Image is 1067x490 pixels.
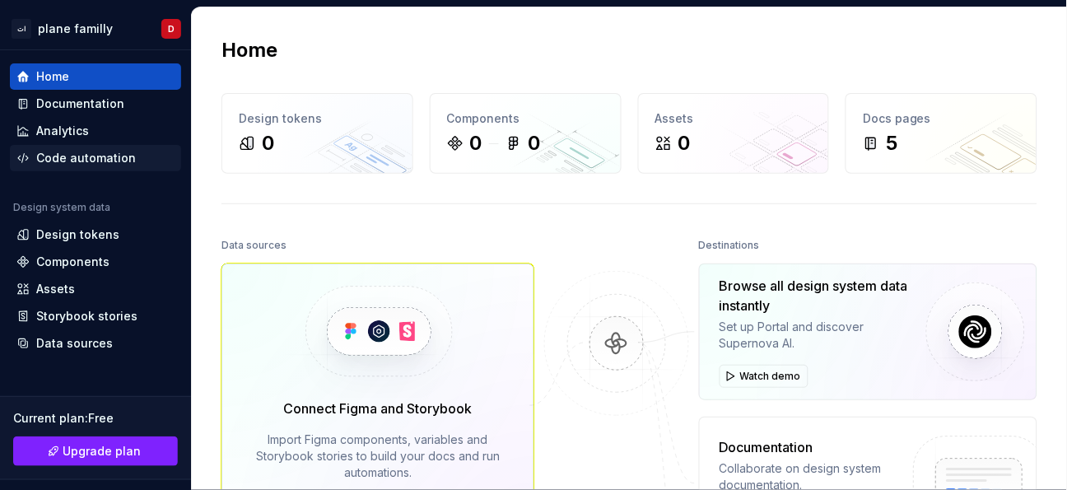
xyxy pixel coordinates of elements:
[430,93,622,174] a: Components00
[10,222,181,248] a: Design tokens
[36,96,124,112] div: Documentation
[245,432,510,481] div: Import Figma components, variables and Storybook stories to build your docs and run automations.
[10,303,181,329] a: Storybook stories
[10,118,181,144] a: Analytics
[678,130,691,156] div: 0
[470,130,482,156] div: 0
[3,11,188,46] button: اتplane famillyD
[262,130,274,156] div: 0
[36,123,89,139] div: Analytics
[36,226,119,243] div: Design tokens
[36,335,113,352] div: Data sources
[12,19,31,39] div: ات
[13,410,178,427] div: Current plan : Free
[221,37,277,63] h2: Home
[886,130,897,156] div: 5
[720,319,913,352] div: Set up Portal and discover Supernova AI.
[168,22,175,35] div: D
[284,399,473,418] div: Connect Figma and Storybook
[638,93,830,174] a: Assets0
[36,150,136,166] div: Code automation
[10,91,181,117] a: Documentation
[720,365,808,388] button: Watch demo
[529,130,541,156] div: 0
[36,254,109,270] div: Components
[36,68,69,85] div: Home
[699,234,760,257] div: Destinations
[221,93,413,174] a: Design tokens0
[740,370,801,383] span: Watch demo
[36,308,137,324] div: Storybook stories
[239,110,396,127] div: Design tokens
[10,145,181,171] a: Code automation
[13,201,110,214] div: Design system data
[447,110,604,127] div: Components
[10,63,181,90] a: Home
[63,443,142,460] span: Upgrade plan
[10,249,181,275] a: Components
[863,110,1020,127] div: Docs pages
[720,437,898,457] div: Documentation
[720,276,913,315] div: Browse all design system data instantly
[13,436,178,466] button: Upgrade plan
[36,281,75,297] div: Assets
[38,21,113,37] div: plane familly
[221,234,287,257] div: Data sources
[10,276,181,302] a: Assets
[655,110,813,127] div: Assets
[10,330,181,357] a: Data sources
[846,93,1037,174] a: Docs pages5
